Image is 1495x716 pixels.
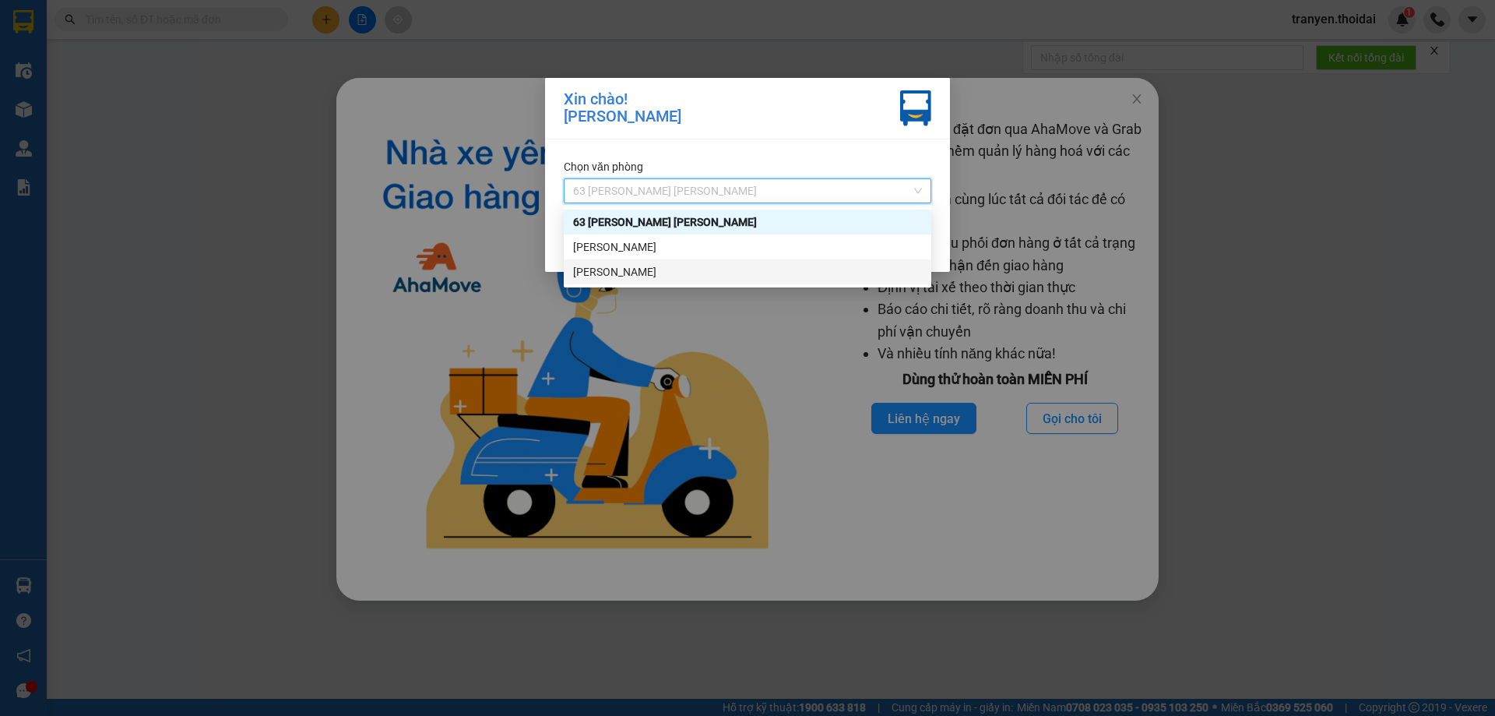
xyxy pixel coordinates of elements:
[564,210,931,235] div: 63 Trần Quang Tặng
[573,263,922,280] div: [PERSON_NAME]
[573,213,922,231] div: 63 [PERSON_NAME] [PERSON_NAME]
[564,235,931,259] div: Vp Lê Hoàn
[573,238,922,256] div: [PERSON_NAME]
[564,90,681,126] div: Xin chào! [PERSON_NAME]
[900,90,931,126] img: vxr-icon
[564,259,931,284] div: Lý Nhân
[573,179,922,203] span: 63 Trần Quang Tặng
[564,158,931,175] div: Chọn văn phòng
